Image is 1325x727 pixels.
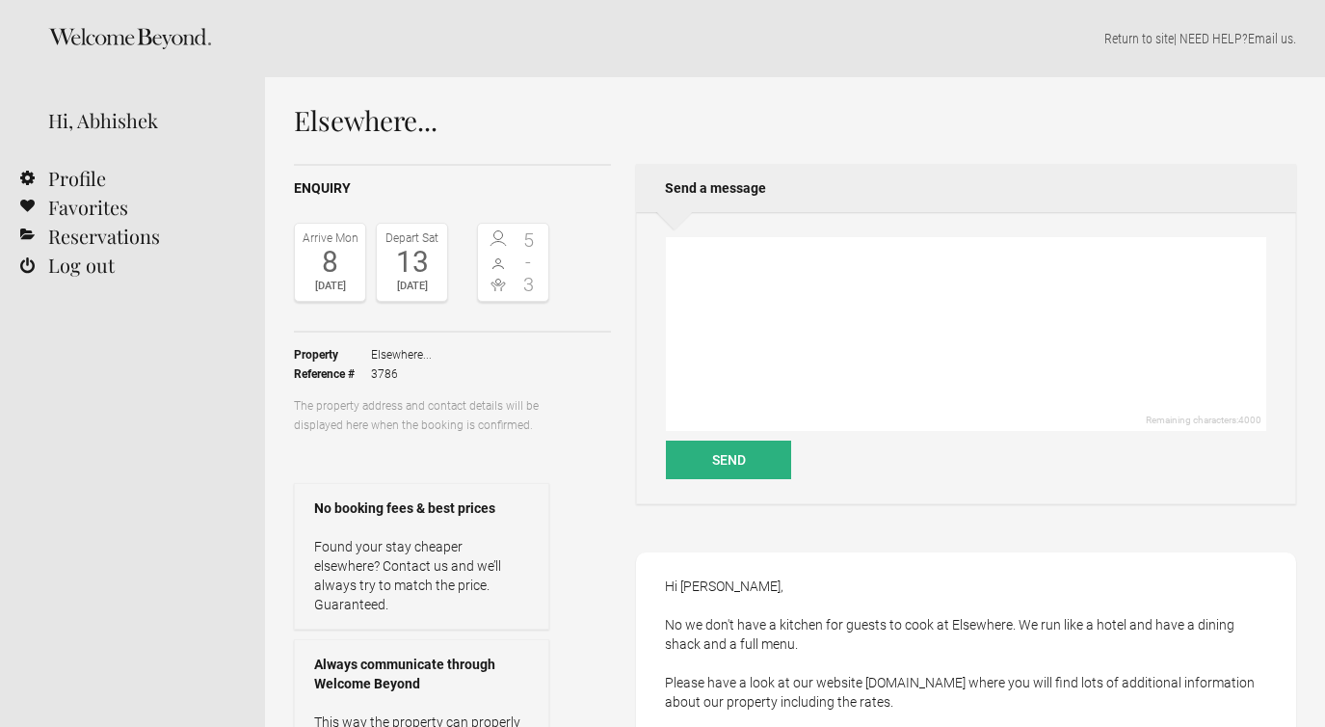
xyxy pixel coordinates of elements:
[294,364,371,384] strong: Reference #
[294,396,549,435] p: The property address and contact details will be displayed here when the booking is confirmed.
[314,537,529,614] p: Found your stay cheaper elsewhere? Contact us and we’ll always try to match the price. Guaranteed.
[314,498,529,518] strong: No booking fees & best prices
[294,106,1296,135] h1: Elsewhere...
[514,253,544,272] span: -
[371,364,432,384] span: 3786
[666,441,791,479] button: Send
[1248,31,1293,46] a: Email us
[1104,31,1174,46] a: Return to site
[382,229,442,248] div: Depart Sat
[382,277,442,296] div: [DATE]
[371,345,432,364] span: Elsewhere...
[48,106,236,135] div: Hi, Abhishek
[294,29,1296,48] p: | NEED HELP? .
[636,164,1296,212] h2: Send a message
[300,248,360,277] div: 8
[314,655,529,693] strong: Always communicate through Welcome Beyond
[514,230,544,250] span: 5
[300,229,360,248] div: Arrive Mon
[300,277,360,296] div: [DATE]
[382,248,442,277] div: 13
[294,345,371,364] strong: Property
[514,275,544,294] span: 3
[294,178,611,199] h2: Enquiry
